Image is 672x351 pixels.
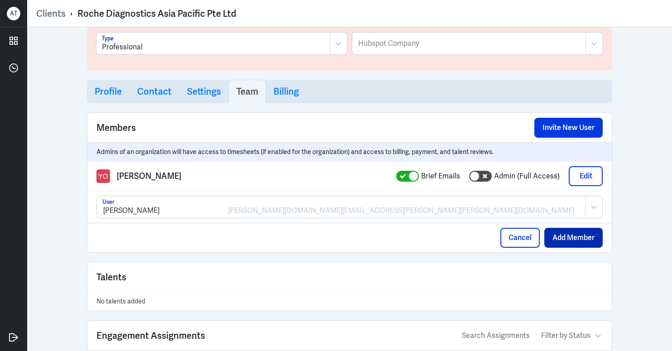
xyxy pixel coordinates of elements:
p: › [66,8,77,19]
h3: Billing [274,86,299,97]
div: Roche Diagnostics Asia Pacific Pte Ltd [77,8,236,19]
span: Talents [96,270,126,284]
label: Admin (Full Access) [494,171,560,182]
h3: Profile [95,86,122,97]
button: Invite New User [534,118,603,138]
button: Cancel [500,228,540,248]
h3: Contact [137,86,172,97]
button: Edit [569,166,603,186]
h3: Team [236,86,258,97]
div: Engagement Assignments [96,329,461,342]
p: [PERSON_NAME] [117,172,181,180]
span: Members [96,121,136,135]
a: Clients [36,8,66,19]
label: Brief Emails [421,171,460,182]
input: Search Assignments [461,330,538,341]
div: No talents added [96,297,603,306]
button: Add Member [544,228,603,248]
div: Admins of an organization will have access to timesheets (if enabled for the organization) and ac... [87,142,612,161]
div: A T [7,7,20,20]
h3: Settings [187,86,221,97]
